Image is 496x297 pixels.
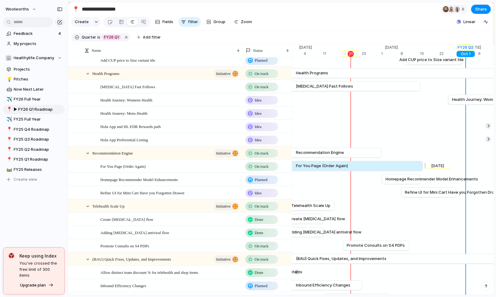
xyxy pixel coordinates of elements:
div: 🤖Now Next Later [3,85,65,94]
span: For You Page (Order Again) [296,163,348,169]
span: Keep using Index [19,253,59,259]
button: FY26 Q1 [101,34,122,41]
a: 📍▶︎ FY26 Q1 Roadmap [3,105,65,114]
span: Add CUP price to Size variant tile [399,57,464,63]
span: Projects [14,66,63,72]
span: Health Programs [92,70,119,77]
span: On track [255,84,268,90]
button: initiative [214,149,240,157]
span: Idea [255,110,261,117]
span: Hola App and HL EDR Rewards path [100,123,161,130]
span: On track [255,243,268,249]
a: 📍FY25 Q4 Roadmap [3,125,65,134]
div: ✈️ [6,116,11,123]
span: Create [MEDICAL_DATA] flow [100,216,153,223]
span: FY25 Q2 Roadmap [14,146,63,153]
span: Health Journey: Womens Health [100,96,152,103]
span: Promote Consults on S4 PDPs [347,242,405,249]
span: Group [214,19,226,25]
span: woolworths [6,6,29,12]
button: 🤖 [6,86,12,93]
div: 4 [304,51,323,56]
span: FY25 Q3 Roadmap [14,136,63,142]
div: 🤖 [6,86,11,93]
button: initiative [214,255,240,263]
span: Create [75,19,89,25]
span: [DATE] [295,44,316,51]
span: Status [253,47,263,54]
a: 📍FY25 Q2 Roadmap [3,145,65,154]
span: [DATE] [381,44,401,51]
div: ✈️ [6,96,11,103]
div: [DATE] [426,163,451,169]
button: Share [471,5,491,14]
a: For You Page (Order Again) [288,161,419,171]
a: Promote Consults on S4 PDPs [347,241,405,250]
span: Planned [255,283,268,289]
span: Inbound Efficiency Changes [296,282,350,288]
div: 21 [348,51,354,57]
span: Done [255,217,263,223]
a: Telehealth Scale Up [272,201,330,210]
button: 📍 [6,106,12,113]
span: Pitches [14,76,63,82]
span: [DATE] [464,44,485,51]
span: Homepage Recommender Model Enhancements [100,176,178,183]
button: Upgrade plan [18,281,55,290]
button: 📍 [6,136,12,142]
a: Feedback4 [3,29,65,38]
span: initiative [216,202,231,211]
span: ▶︎ FY26 Q1 Roadmap [14,106,63,113]
span: FY25 Q1 Roadmap [14,156,63,163]
span: 4 [58,31,62,37]
button: 📍 [6,146,12,153]
a: Projects [3,65,65,74]
a: Refine UI for Mini Cart Have you Forgotten Drawer [405,188,452,197]
span: Promote Consults on S4 PDPs [100,242,149,249]
div: Oct 1 [457,51,475,57]
span: Quarter [82,35,96,40]
span: Now Next Later [14,86,63,93]
span: Planned [255,177,268,183]
span: Upgrade plan [20,282,46,288]
a: ✈️FY25 Full Year [3,115,65,124]
span: Linear [463,19,475,25]
div: 📍 [6,136,11,143]
a: 📍FY25 Q1 Roadmap [3,155,65,164]
button: initiative [214,70,240,78]
button: Add filter [133,33,164,42]
span: Healthylife Company [14,55,54,61]
div: 📍 [6,126,11,133]
div: 🛤️ [6,166,11,173]
div: 11 [323,51,342,56]
div: 📍FY25 Q3 Roadmap [3,135,65,144]
span: On track [255,203,268,209]
div: 📍 [6,106,11,113]
div: 📍 [6,156,11,163]
a: Homepage Recommender Model Enhancements [385,175,416,184]
span: FY25 Releases [14,167,63,173]
span: Health Programs [296,70,328,76]
span: On track [255,150,268,156]
button: 📍 [71,4,81,14]
div: 🏢 [6,55,12,61]
a: Recommendation Engine [288,148,377,157]
a: 🛤️FY25 Releases [3,165,65,174]
span: Zoom [241,19,252,25]
span: You've crossed the free limit of 300 items [19,260,59,278]
button: ✈️ [6,116,12,122]
span: For You Page (Order Again) [100,163,146,170]
button: Fields [153,17,176,27]
div: 📍 [6,146,11,153]
span: Idea [255,97,261,103]
a: ✈️FY26 Full Year [3,95,65,104]
div: 📍 [72,5,79,13]
button: 💡 [6,76,12,82]
span: Adding [MEDICAL_DATA] antiviral flow [100,229,169,236]
span: Done [255,270,263,276]
button: 📍 [6,156,12,163]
